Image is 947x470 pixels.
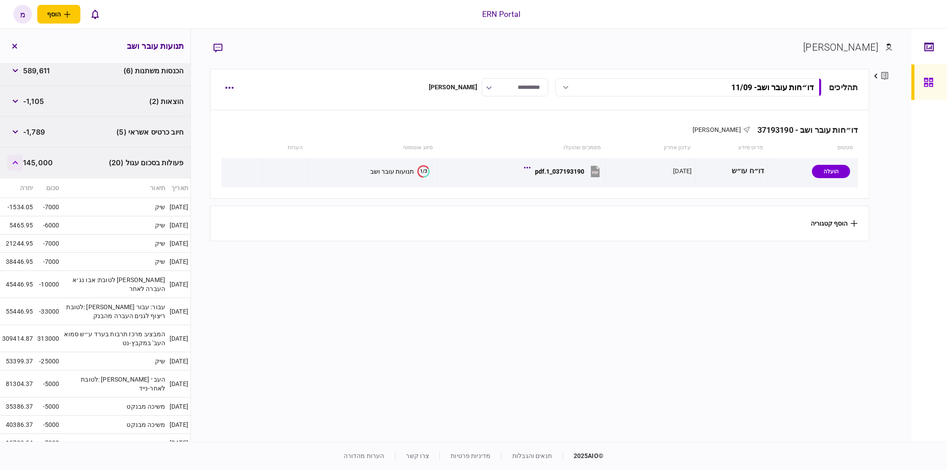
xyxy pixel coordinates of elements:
[167,416,190,434] td: [DATE]
[61,178,167,198] th: תיאור
[35,198,61,216] td: -7000
[35,434,61,452] td: -7000
[13,5,32,24] button: מ
[61,298,167,325] td: לטובת: [PERSON_NAME] עבור: עבור ריצוף לגנים העברה מהבנק
[35,235,61,253] td: -7000
[563,451,603,461] div: © 2025 AIO
[731,83,814,92] div: דו״חות עובר ושב - 11/09
[804,40,879,55] div: [PERSON_NAME]
[167,398,190,416] td: [DATE]
[61,235,167,253] td: שיק
[35,416,61,434] td: -5000
[420,168,427,174] text: 1/3
[35,253,61,271] td: -7000
[307,138,437,158] th: סיווג אוטומטי
[829,81,858,93] div: תהליכים
[344,452,384,459] a: הערות מהדורה
[23,127,45,137] span: -1,789
[526,161,602,181] button: 037193190_1.pdf
[673,167,692,175] div: [DATE]
[116,127,183,137] span: חיוב כרטיס אשראי (5)
[35,325,61,352] td: 313000
[811,220,858,227] button: הוסף קטגוריה
[23,157,53,168] span: 145,000
[61,398,167,416] td: משיכה מבנקט
[695,138,768,158] th: פריט מידע
[61,352,167,370] td: שיק
[167,253,190,271] td: [DATE]
[406,452,429,459] a: צרו קשר
[37,5,80,24] button: פתח תפריט להוספת לקוח
[127,42,184,50] h3: תנועות עובר ושב
[167,216,190,235] td: [DATE]
[167,370,190,398] td: [DATE]
[512,452,552,459] a: תנאים והגבלות
[693,126,741,133] span: [PERSON_NAME]
[698,161,764,181] div: דו״ח עו״ש
[812,165,850,178] div: הועלה
[109,157,183,168] span: פעולות בסכום עגול (20)
[35,398,61,416] td: -5000
[35,370,61,398] td: -5000
[35,271,61,298] td: -10000
[61,416,167,434] td: משיכה מבנקט
[437,138,605,158] th: מסמכים שהועלו
[23,65,50,76] span: 589,611
[35,298,61,325] td: -33000
[167,271,190,298] td: [DATE]
[370,168,414,175] div: תנועות עובר ושב
[61,325,167,352] td: המבצע: מרכז תרבות בערד ע״ש סמוא העב' במקבץ-נט
[167,198,190,216] td: [DATE]
[61,370,167,398] td: לטובת: [PERSON_NAME] העב׳ לאחר-נייד
[451,452,491,459] a: מדיניות פרטיות
[167,235,190,253] td: [DATE]
[61,271,167,298] td: לטובת: אבו נג׳א [PERSON_NAME] העברה לאחר
[429,83,478,92] div: [PERSON_NAME]
[605,138,695,158] th: עדכון אחרון
[768,138,858,158] th: סטטוס
[35,178,61,198] th: סכום
[86,5,104,24] button: פתח רשימת התראות
[535,168,584,175] div: 037193190_1.pdf
[149,96,183,107] span: הוצאות (2)
[555,78,822,96] button: דו״חות עובר ושב- 11/09
[167,352,190,370] td: [DATE]
[61,434,167,452] td: שיק
[263,138,308,158] th: הערות
[167,434,190,452] td: [DATE]
[167,325,190,352] td: [DATE]
[167,178,190,198] th: תאריך
[123,65,183,76] span: הכנסות משתנות (6)
[35,216,61,235] td: -6000
[61,198,167,216] td: שיק
[167,298,190,325] td: [DATE]
[23,96,44,107] span: -1,105
[482,8,520,20] div: ERN Portal
[750,125,858,135] div: דו״חות עובר ושב - 37193190
[35,352,61,370] td: -25000
[61,216,167,235] td: שיק
[61,253,167,271] td: שיק
[370,165,430,178] button: 1/3תנועות עובר ושב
